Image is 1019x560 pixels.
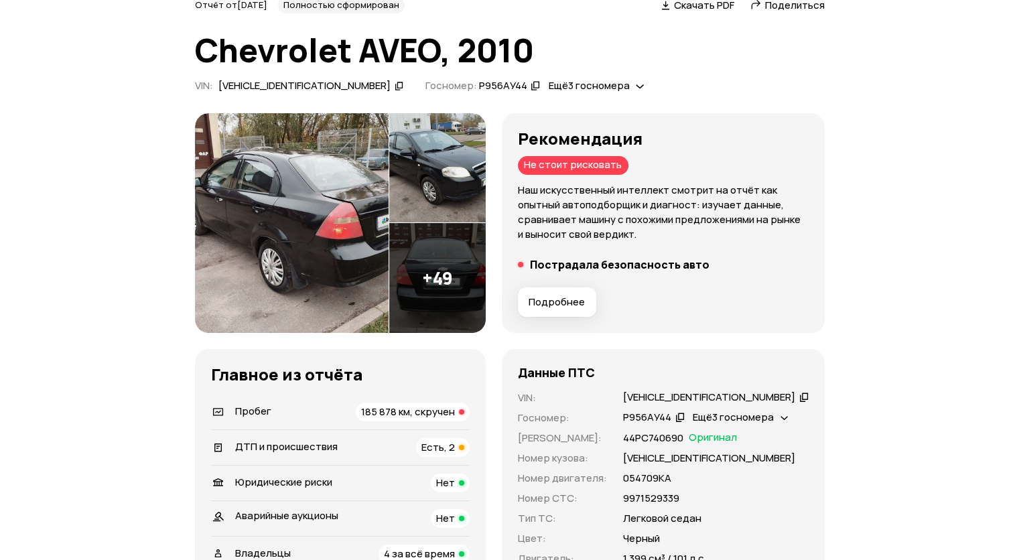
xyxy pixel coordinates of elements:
[518,411,607,425] p: Госномер :
[518,129,809,148] h3: Рекомендация
[518,531,607,546] p: Цвет :
[623,391,795,405] div: [VEHICLE_IDENTIFICATION_NUMBER]
[235,546,291,560] span: Владельцы
[518,287,596,317] button: Подробнее
[235,404,271,418] span: Пробег
[361,405,455,419] span: 185 878 км, скручен
[623,431,683,445] p: 44РС740690
[623,451,795,466] p: [VEHICLE_IDENTIFICATION_NUMBER]
[689,431,737,445] span: Оригинал
[693,410,774,424] span: Ещё 3 госномера
[623,511,701,526] p: Легковой седан
[529,295,585,309] span: Подробнее
[548,78,629,92] span: Ещё 3 госномера
[518,511,607,526] p: Тип ТС :
[623,411,671,425] div: Р956АУ44
[195,78,213,92] span: VIN :
[436,511,455,525] span: Нет
[478,79,527,93] div: Р956АУ44
[436,476,455,490] span: Нет
[518,431,607,445] p: [PERSON_NAME] :
[211,365,470,384] h3: Главное из отчёта
[218,79,391,93] div: [VEHICLE_IDENTIFICATION_NUMBER]
[518,471,607,486] p: Номер двигателя :
[623,531,660,546] p: Черный
[235,508,338,522] span: Аварийные аукционы
[623,491,679,506] p: 9971529339
[518,183,809,242] p: Наш искусственный интеллект смотрит на отчёт как опытный автоподборщик и диагност: изучает данные...
[518,451,607,466] p: Номер кузова :
[518,365,595,380] h4: Данные ПТС
[421,440,455,454] span: Есть, 2
[425,78,476,92] span: Госномер:
[530,258,709,271] h5: Пострадала безопасность авто
[518,491,607,506] p: Номер СТС :
[518,391,607,405] p: VIN :
[518,156,628,175] div: Не стоит рисковать
[235,439,338,453] span: ДТП и происшествия
[235,475,332,489] span: Юридические риски
[623,471,671,486] p: 054709КА
[195,32,825,68] h1: Chevrolet AVEO, 2010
